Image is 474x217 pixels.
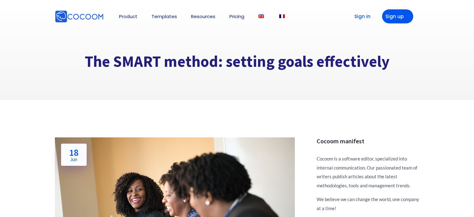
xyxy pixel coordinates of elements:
a: Templates [151,14,177,19]
a: Resources [191,14,215,19]
img: English [258,14,264,18]
span: Jun [69,157,79,162]
img: Cocoom [55,10,103,23]
p: We believe we can change the world, one company at a time! [317,195,419,213]
p: Cocoom is a software editor, specialized into internal communication. Our passionated team of wri... [317,154,419,190]
h1: The SMART method: setting goals effectively [55,52,419,72]
a: Product [119,14,137,19]
a: Sign up [382,9,413,23]
a: Sign in [345,9,376,23]
a: 18Jun [61,144,87,166]
h3: Cocoom manifest [317,137,419,145]
a: Pricing [229,14,244,19]
img: French [279,14,285,18]
h2: 18 [69,148,79,162]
